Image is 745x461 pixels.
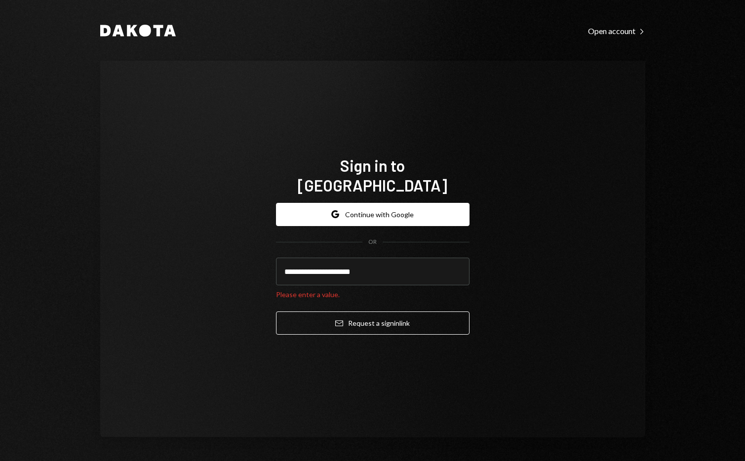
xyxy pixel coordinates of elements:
[588,26,645,36] div: Open account
[276,203,470,226] button: Continue with Google
[276,311,470,335] button: Request a signinlink
[276,289,470,300] div: Please enter a value.
[588,25,645,36] a: Open account
[276,155,470,195] h1: Sign in to [GEOGRAPHIC_DATA]
[368,238,377,246] div: OR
